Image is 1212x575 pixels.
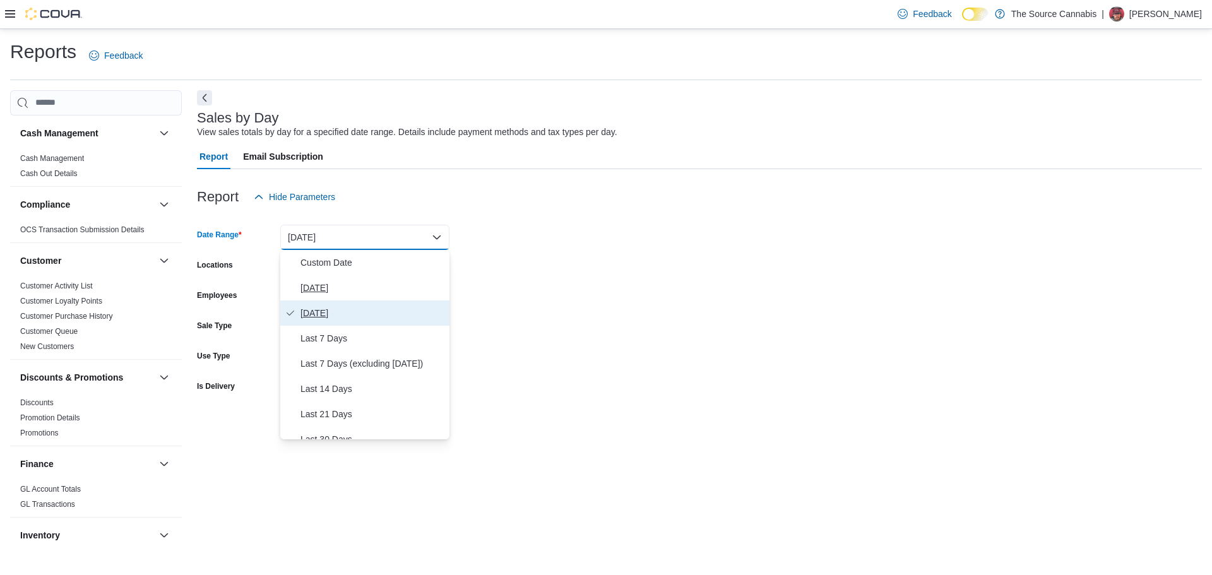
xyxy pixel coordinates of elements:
button: Inventory [157,528,172,543]
div: Cash Management [10,151,182,186]
div: Levi Tolman [1109,6,1124,21]
span: Feedback [104,49,143,62]
button: Finance [20,458,154,470]
span: Report [199,144,228,169]
span: Cash Management [20,153,84,163]
span: Promotion Details [20,413,80,423]
button: Cash Management [157,126,172,141]
button: Discounts & Promotions [20,371,154,384]
span: Last 30 Days [300,432,444,447]
button: Finance [157,456,172,471]
a: Promotion Details [20,413,80,422]
span: Last 14 Days [300,381,444,396]
button: Hide Parameters [249,184,340,210]
h3: Report [197,189,239,205]
span: Feedback [913,8,951,20]
span: Custom Date [300,255,444,270]
span: Customer Purchase History [20,311,113,321]
a: Cash Out Details [20,169,78,178]
label: Employees [197,290,237,300]
a: Customer Purchase History [20,312,113,321]
a: New Customers [20,342,74,351]
a: GL Transactions [20,500,75,509]
span: New Customers [20,341,74,352]
span: [DATE] [300,305,444,321]
h3: Finance [20,458,54,470]
h3: Compliance [20,198,70,211]
a: Promotions [20,429,59,437]
a: Feedback [893,1,956,27]
p: The Source Cannabis [1011,6,1096,21]
span: OCS Transaction Submission Details [20,225,145,235]
span: Discounts [20,398,54,408]
div: View sales totals by day for a specified date range. Details include payment methods and tax type... [197,126,617,139]
h3: Sales by Day [197,110,279,126]
span: Hide Parameters [269,191,335,203]
a: Customer Activity List [20,282,93,290]
h1: Reports [10,39,76,64]
h3: Discounts & Promotions [20,371,123,384]
h3: Customer [20,254,61,267]
p: | [1102,6,1104,21]
span: GL Account Totals [20,484,81,494]
button: Inventory [20,529,154,542]
label: Date Range [197,230,242,240]
button: Customer [157,253,172,268]
span: Last 7 Days (excluding [DATE]) [300,356,444,371]
span: Customer Activity List [20,281,93,291]
a: Cash Management [20,154,84,163]
span: [DATE] [300,280,444,295]
p: [PERSON_NAME] [1129,6,1202,21]
div: Compliance [10,222,182,242]
button: Discounts & Promotions [157,370,172,385]
a: Customer Queue [20,327,78,336]
label: Locations [197,260,233,270]
div: Select listbox [280,250,449,439]
span: Cash Out Details [20,169,78,179]
a: Feedback [84,43,148,68]
a: GL Account Totals [20,485,81,494]
span: Promotions [20,428,59,438]
span: GL Transactions [20,499,75,509]
input: Dark Mode [962,8,989,21]
span: Email Subscription [243,144,323,169]
button: Customer [20,254,154,267]
label: Use Type [197,351,230,361]
button: [DATE] [280,225,449,250]
h3: Inventory [20,529,60,542]
button: Next [197,90,212,105]
a: OCS Transaction Submission Details [20,225,145,234]
div: Customer [10,278,182,359]
button: Cash Management [20,127,154,139]
h3: Cash Management [20,127,98,139]
div: Finance [10,482,182,517]
span: Customer Loyalty Points [20,296,102,306]
button: Compliance [157,197,172,212]
button: Compliance [20,198,154,211]
span: Last 7 Days [300,331,444,346]
label: Is Delivery [197,381,235,391]
div: Discounts & Promotions [10,395,182,446]
img: Cova [25,8,82,20]
span: Last 21 Days [300,406,444,422]
a: Discounts [20,398,54,407]
span: Customer Queue [20,326,78,336]
label: Sale Type [197,321,232,331]
a: Customer Loyalty Points [20,297,102,305]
